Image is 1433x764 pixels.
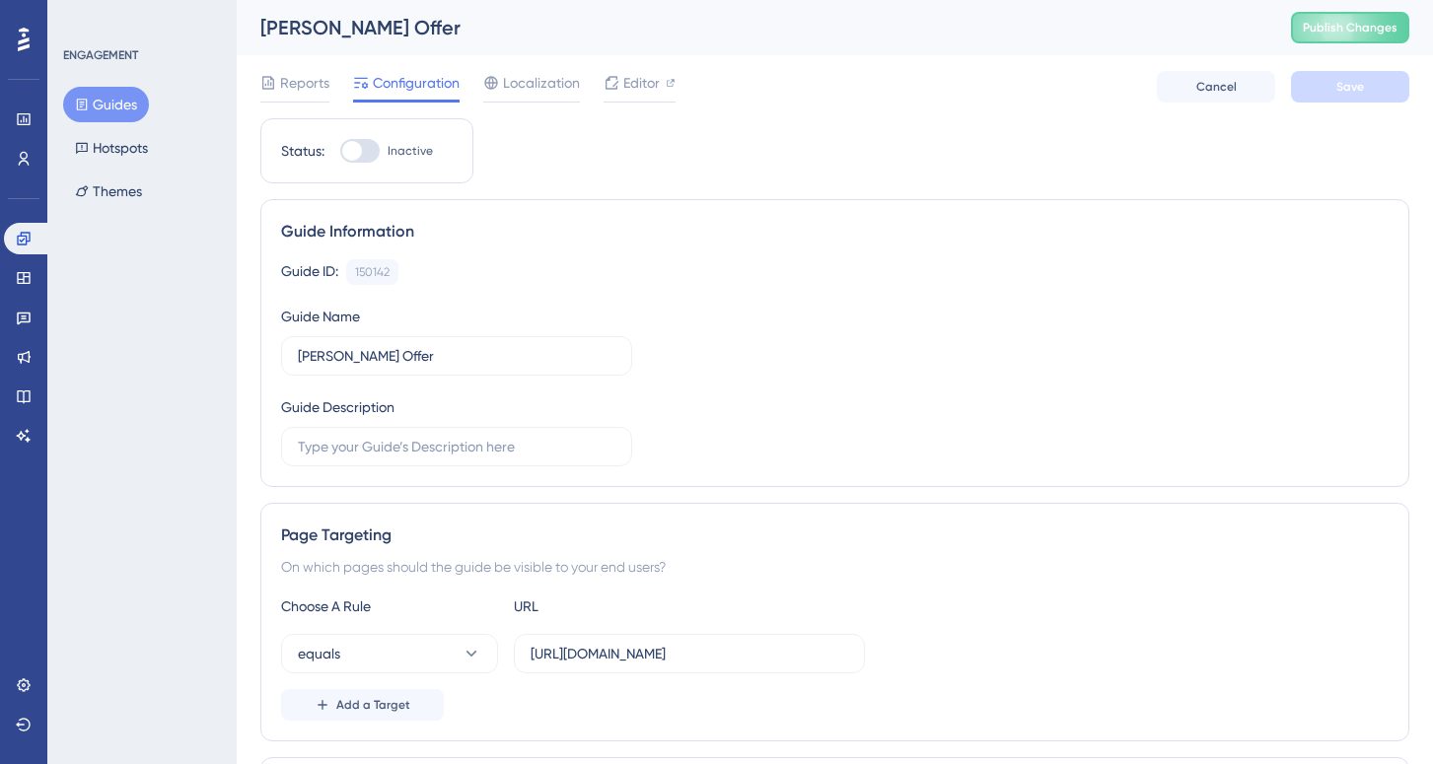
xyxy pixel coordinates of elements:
button: equals [281,634,498,673]
button: Save [1291,71,1409,103]
span: Reports [280,71,329,95]
span: Configuration [373,71,460,95]
span: Editor [623,71,660,95]
div: ENGAGEMENT [63,47,138,63]
input: Type your Guide’s Name here [298,345,615,367]
button: Hotspots [63,130,160,166]
div: Status: [281,139,324,163]
div: Guide Information [281,220,1389,243]
button: Publish Changes [1291,12,1409,43]
span: Save [1336,79,1364,95]
button: Cancel [1157,71,1275,103]
button: Guides [63,87,149,122]
span: Add a Target [336,697,410,713]
span: Publish Changes [1303,20,1397,35]
input: yourwebsite.com/path [531,643,848,664]
div: On which pages should the guide be visible to your end users? [281,555,1389,579]
div: [PERSON_NAME] Offer [260,14,1242,41]
button: Add a Target [281,689,444,721]
div: Choose A Rule [281,594,498,618]
div: 150142 [355,264,390,280]
span: Localization [503,71,580,95]
div: URL [514,594,731,618]
div: Guide Description [281,395,394,419]
span: equals [298,642,340,665]
input: Type your Guide’s Description here [298,436,615,457]
div: Guide ID: [281,259,338,285]
button: Themes [63,174,154,209]
span: Inactive [388,143,433,159]
div: Guide Name [281,305,360,328]
span: Cancel [1196,79,1237,95]
div: Page Targeting [281,523,1389,547]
